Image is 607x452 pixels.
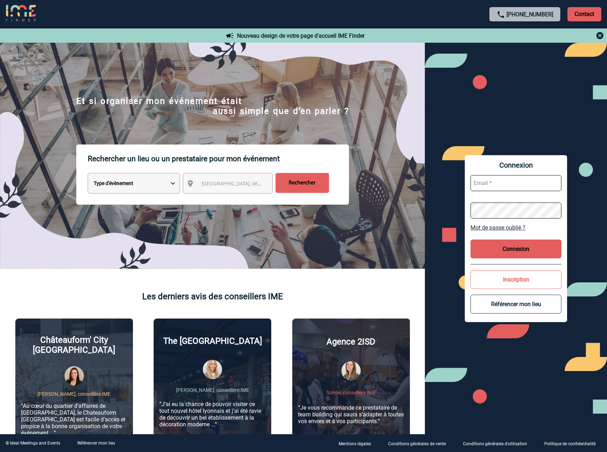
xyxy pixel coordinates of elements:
button: Inscription [470,270,561,289]
p: [PERSON_NAME], conseillère IME [37,391,110,397]
input: Email * [470,175,561,191]
a: Mot de passe oublié ? [470,224,561,231]
p: Politique de confidentialité [544,441,596,446]
span: Connexion [470,161,561,169]
div: © Ideal Meetings and Events [6,441,60,446]
p: Rechercher un lieu ou un prestataire pour mon événement [88,144,349,173]
p: The [GEOGRAPHIC_DATA] [163,336,262,346]
a: Conditions générales de vente [382,440,457,447]
p: “J’ai eu la chance de pouvoir visiter ce tout nouvel hôtel lyonnais et j’ai été ravie de découvri... [159,401,266,428]
button: Connexion [470,240,561,258]
p: “Je vous recommande ce prestataire de team building qui saura s’adapter à toutes vos envies et à ... [298,404,404,425]
p: Conditions générales d'utilisation [463,441,527,446]
p: Conditions générales de vente [388,441,446,446]
a: [PHONE_NUMBER] [506,11,553,18]
img: call-24-px.png [497,10,505,19]
a: Politique de confidentialité [539,440,607,447]
p: Solène, conseillère IME [326,390,376,395]
p: [PERSON_NAME], conseillère IME [176,387,249,393]
p: Agence 2ISD [326,337,375,347]
p: Contact [567,7,601,21]
a: Référencer mon lieu [77,441,115,446]
input: Rechercher [276,173,329,193]
span: [GEOGRAPHIC_DATA], département, région... [202,181,301,186]
p: “Au cœur du quartier d’affaires de [GEOGRAPHIC_DATA], le Chateauform [GEOGRAPHIC_DATA] est facile... [21,403,127,436]
button: Référencer mon lieu [470,295,561,314]
a: Mentions légales [333,440,382,447]
p: Mentions légales [339,441,371,446]
p: Châteauform' City [GEOGRAPHIC_DATA] [21,335,127,355]
a: Conditions générales d'utilisation [457,440,539,447]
